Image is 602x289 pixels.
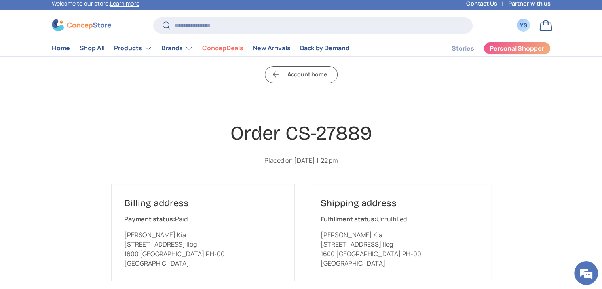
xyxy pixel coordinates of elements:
strong: Fulfillment status: [321,215,376,223]
p: Placed on [DATE] 1:22 pm [111,156,491,165]
a: Home [52,40,70,56]
summary: Products [109,40,157,56]
textarea: Type your message and hit 'Enter' [4,200,151,227]
a: New Arrivals [253,40,291,56]
div: Chat with us now [41,44,133,55]
a: Stories [452,41,474,56]
div: Minimize live chat window [130,4,149,23]
img: ConcepStore [52,19,111,31]
p: Paid [124,214,282,224]
span: Personal Shopper [490,45,544,51]
a: ConcepDeals [202,40,243,56]
nav: Secondary [433,40,551,56]
summary: Brands [157,40,198,56]
div: YS [519,21,528,29]
a: Back by Demand [300,40,349,56]
p: Unfulfilled [321,214,478,224]
a: YS [515,17,532,34]
a: Shop All [80,40,104,56]
span: We're online! [46,91,109,171]
p: [PERSON_NAME] Kia [STREET_ADDRESS] Ilog 1600 [GEOGRAPHIC_DATA] PH-00 [GEOGRAPHIC_DATA] [124,230,282,268]
h2: Shipping address [321,197,478,209]
a: Account home [265,66,338,83]
h1: Order CS-27889 [111,121,491,146]
a: Personal Shopper [484,42,551,55]
p: [PERSON_NAME] Kia [STREET_ADDRESS] Ilog 1600 [GEOGRAPHIC_DATA] PH-00 [GEOGRAPHIC_DATA] [321,230,478,268]
h2: Billing address [124,197,282,209]
nav: Primary [52,40,349,56]
strong: Payment status: [124,215,175,223]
